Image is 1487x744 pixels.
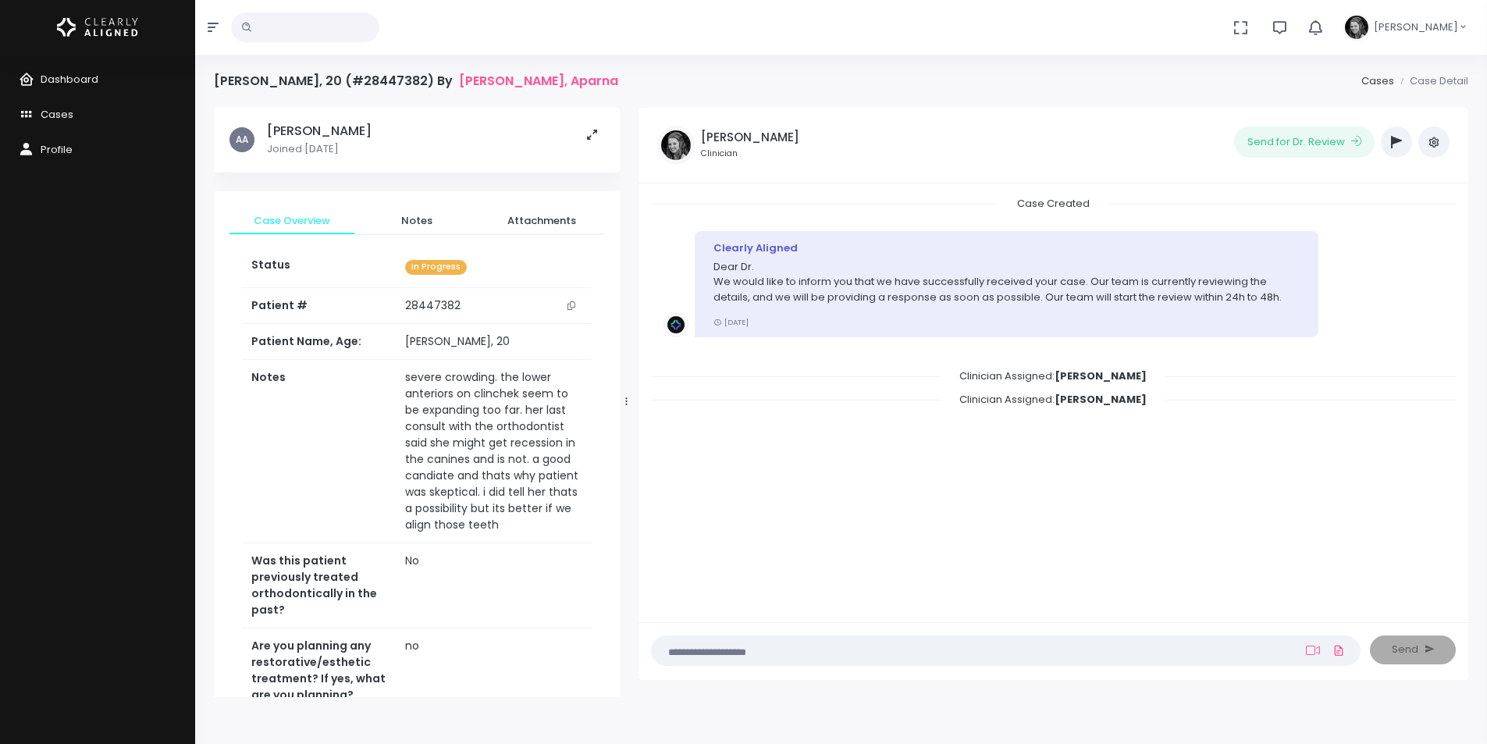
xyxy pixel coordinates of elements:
[1234,126,1375,158] button: Send for Dr. Review
[651,196,1456,606] div: scrollable content
[701,148,799,160] small: Clinician
[405,260,467,275] span: In Progress
[1361,73,1394,88] a: Cases
[713,240,1300,256] div: Clearly Aligned
[267,123,372,139] h5: [PERSON_NAME]
[242,628,396,714] th: Are you planning any restorative/esthetic treatment? If yes, what are you planning?
[713,259,1300,305] p: Dear Dr. We would like to inform you that we have successfully received your case. Our team is cu...
[396,543,592,628] td: No
[701,130,799,144] h5: [PERSON_NAME]
[214,73,618,88] h4: [PERSON_NAME], 20 (#28447382) By
[41,72,98,87] span: Dashboard
[1329,636,1348,664] a: Add Files
[941,364,1165,388] span: Clinician Assigned:
[267,141,372,157] p: Joined [DATE]
[396,324,592,360] td: [PERSON_NAME], 20
[214,108,620,697] div: scrollable content
[242,543,396,628] th: Was this patient previously treated orthodontically in the past?
[1303,644,1323,657] a: Add Loom Video
[242,360,396,543] th: Notes
[242,324,396,360] th: Patient Name, Age:
[396,288,592,324] td: 28447382
[367,213,467,229] span: Notes
[941,387,1165,411] span: Clinician Assigned:
[1343,13,1371,41] img: Header Avatar
[229,127,254,152] span: AA
[41,142,73,157] span: Profile
[492,213,592,229] span: Attachments
[1394,73,1468,89] li: Case Detail
[396,628,592,714] td: no
[396,360,592,543] td: severe crowding. the lower anteriors on clinchek seem to be expanding too far. her last consult w...
[242,247,396,287] th: Status
[57,11,138,44] img: Logo Horizontal
[41,107,73,122] span: Cases
[1055,392,1147,407] b: [PERSON_NAME]
[242,213,342,229] span: Case Overview
[998,191,1108,215] span: Case Created
[1055,368,1147,383] b: [PERSON_NAME]
[459,73,618,88] a: [PERSON_NAME], Aparna
[713,317,749,327] small: [DATE]
[242,287,396,324] th: Patient #
[1374,20,1458,35] span: [PERSON_NAME]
